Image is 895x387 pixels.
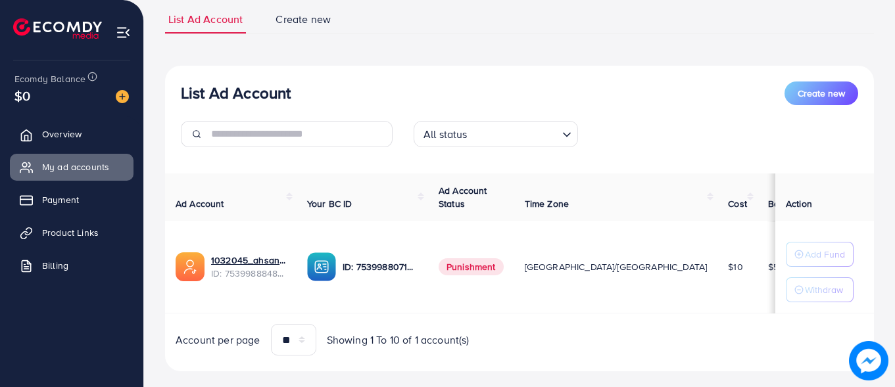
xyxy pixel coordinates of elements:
[525,197,569,210] span: Time Zone
[10,252,133,279] a: Billing
[116,25,131,40] img: menu
[849,341,888,380] img: image
[13,18,102,39] img: logo
[728,260,742,273] span: $10
[168,12,243,27] span: List Ad Account
[307,197,352,210] span: Your BC ID
[805,246,845,262] p: Add Fund
[786,197,812,210] span: Action
[211,254,286,281] div: <span class='underline'>1032045_ahsan new_1755540487511</span></br>7539988848873570305
[42,226,99,239] span: Product Links
[211,254,286,267] a: 1032045_ahsan new_1755540487511
[805,282,843,298] p: Withdraw
[10,154,133,180] a: My ad accounts
[439,184,487,210] span: Ad Account Status
[327,332,470,348] span: Showing 1 To 10 of 1 account(s)
[176,197,224,210] span: Ad Account
[798,87,845,100] span: Create new
[42,259,68,272] span: Billing
[116,90,129,103] img: image
[439,258,504,275] span: Punishment
[276,12,331,27] span: Create new
[10,121,133,147] a: Overview
[472,122,557,144] input: Search for option
[42,193,79,206] span: Payment
[14,72,85,85] span: Ecomdy Balance
[786,242,854,267] button: Add Fund
[181,83,291,102] h3: List Ad Account
[14,86,30,105] span: $0
[414,121,578,147] div: Search for option
[176,252,205,281] img: ic-ads-acc.e4c84228.svg
[343,259,418,275] p: ID: 7539988071090028551
[42,127,82,141] span: Overview
[785,81,858,105] button: Create new
[42,160,109,173] span: My ad accounts
[176,332,260,348] span: Account per page
[10,219,133,246] a: Product Links
[307,252,336,281] img: ic-ba-acc.ded83a64.svg
[10,187,133,213] a: Payment
[786,277,854,302] button: Withdraw
[421,125,470,144] span: All status
[525,260,708,273] span: [GEOGRAPHIC_DATA]/[GEOGRAPHIC_DATA]
[211,267,286,280] span: ID: 7539988848873570305
[728,197,747,210] span: Cost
